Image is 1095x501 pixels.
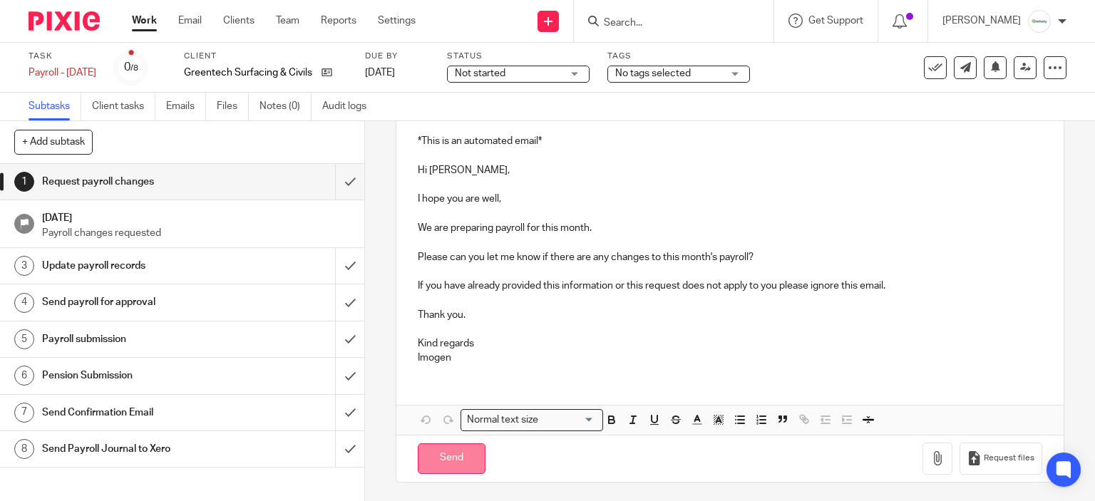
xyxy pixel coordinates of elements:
h1: Send payroll for approval [42,291,228,313]
a: Subtasks [29,93,81,120]
a: Files [217,93,249,120]
a: Team [276,14,299,28]
a: Email [178,14,202,28]
h1: [DATE] [42,207,350,225]
p: [PERSON_NAME] [942,14,1021,28]
a: Notes (0) [259,93,312,120]
p: We are preparing payroll for this month. [418,221,1043,235]
span: Not started [455,68,505,78]
label: Tags [607,51,750,62]
label: Due by [365,51,429,62]
p: Imogen [418,351,1043,365]
a: Clients [223,14,255,28]
p: Payroll changes requested [42,226,350,240]
label: Task [29,51,96,62]
a: Audit logs [322,93,377,120]
p: I hope you are well, [418,192,1043,206]
div: Payroll - [DATE] [29,66,96,80]
p: Greentech Surfacing & Civils Ltd [184,66,314,80]
span: [DATE] [365,68,395,78]
div: 5 [14,329,34,349]
p: *This is an automated email* [418,134,1043,148]
a: Reports [321,14,356,28]
div: 0 [124,59,138,76]
div: Payroll - August 2025 [29,66,96,80]
input: Search for option [543,413,595,428]
div: 8 [14,439,34,459]
input: Search [602,17,731,30]
p: Thank you. [418,308,1043,322]
label: Client [184,51,347,62]
button: Request files [960,443,1042,475]
span: Get Support [808,16,863,26]
p: Kind regards [418,336,1043,351]
a: Client tasks [92,93,155,120]
a: Settings [378,14,416,28]
div: 1 [14,172,34,192]
h1: Payroll submission [42,329,228,350]
small: /8 [130,64,138,72]
h1: Request payroll changes [42,171,228,192]
p: Please can you let me know if there are any changes to this month's payroll? [418,250,1043,264]
div: 3 [14,256,34,276]
img: Pixie [29,11,100,31]
button: + Add subtask [14,130,93,154]
img: Infinity%20Logo%20with%20Whitespace%20.png [1028,10,1051,33]
span: No tags selected [615,68,691,78]
div: Search for option [461,409,603,431]
h1: Send Payroll Journal to Xero [42,438,228,460]
span: Request files [984,453,1034,464]
input: Send [418,443,485,474]
h1: Update payroll records [42,255,228,277]
h1: Send Confirmation Email [42,402,228,423]
div: 7 [14,403,34,423]
div: 6 [14,366,34,386]
a: Work [132,14,157,28]
a: Emails [166,93,206,120]
label: Status [447,51,590,62]
div: 4 [14,293,34,313]
span: Normal text size [464,413,542,428]
h1: Pension Submission [42,365,228,386]
p: Hi [PERSON_NAME], [418,163,1043,177]
p: If you have already provided this information or this request does not apply to you please ignore... [418,279,1043,293]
